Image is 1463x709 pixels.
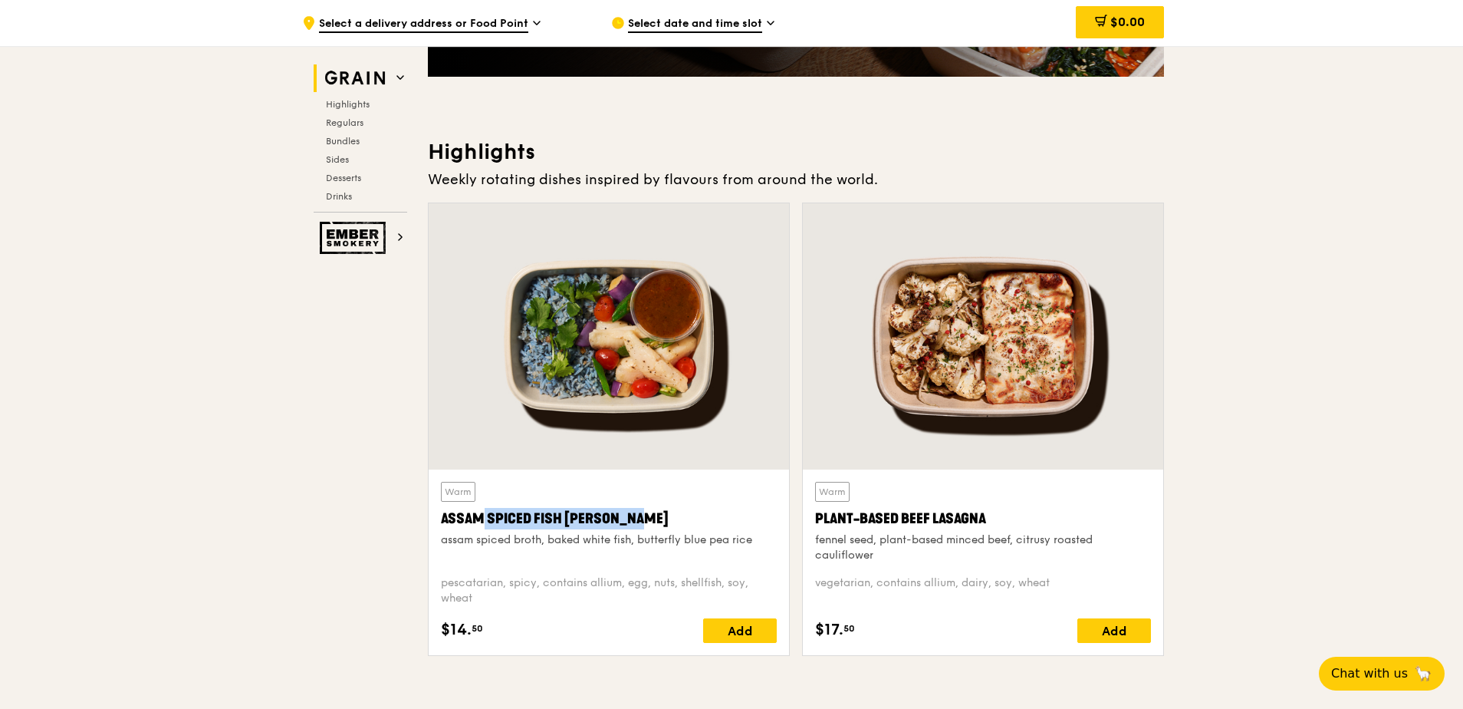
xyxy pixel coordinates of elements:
[703,618,777,643] div: Add
[815,508,1151,529] div: Plant-Based Beef Lasagna
[441,533,777,548] div: assam spiced broth, baked white fish, butterfly blue pea rice
[320,64,390,92] img: Grain web logo
[441,482,475,502] div: Warm
[1077,618,1151,643] div: Add
[319,16,528,33] span: Select a delivery address or Food Point
[441,618,472,641] span: $14.
[428,138,1164,166] h3: Highlights
[815,482,850,502] div: Warm
[441,508,777,529] div: Assam Spiced Fish [PERSON_NAME]
[843,622,855,635] span: 50
[441,575,777,606] div: pescatarian, spicy, contains allium, egg, nuts, shellfish, soy, wheat
[326,173,361,183] span: Desserts
[472,622,483,635] span: 50
[326,136,360,147] span: Bundles
[428,169,1164,190] div: Weekly rotating dishes inspired by flavours from around the world.
[1331,664,1408,683] span: Chat with us
[326,99,370,110] span: Highlights
[326,191,352,202] span: Drinks
[1319,657,1445,691] button: Chat with us🦙
[1110,15,1145,29] span: $0.00
[1414,664,1432,683] span: 🦙
[320,222,390,254] img: Ember Smokery web logo
[326,154,349,165] span: Sides
[326,117,363,128] span: Regulars
[628,16,762,33] span: Select date and time slot
[815,533,1151,563] div: fennel seed, plant-based minced beef, citrusy roasted cauliflower
[815,575,1151,606] div: vegetarian, contains allium, dairy, soy, wheat
[815,618,843,641] span: $17.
